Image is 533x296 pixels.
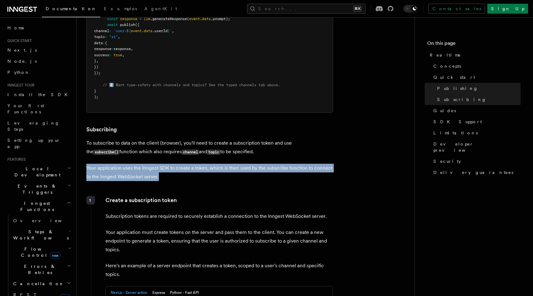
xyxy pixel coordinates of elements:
p: Here's an example of a server endpoint that creates a token, scoped to a user's channel and speci... [105,261,333,279]
a: Install the SDK [5,89,72,100]
span: response [120,17,137,21]
a: Your first Functions [5,100,72,117]
span: Local Development [5,166,67,178]
code: subscribe() [93,150,119,155]
span: Errors & Retries [11,263,67,276]
span: , [122,53,124,57]
a: Developer preview [431,138,521,156]
span: publish [120,23,135,27]
span: Home [7,25,25,31]
span: SDK Support [433,119,482,125]
a: Realtime [427,49,521,61]
span: . [200,17,202,21]
span: Steps & Workflows [11,229,69,241]
span: Documentation [46,6,97,11]
kbd: ⌘K [353,6,362,12]
span: data [144,29,152,33]
span: : [111,47,114,51]
span: .generateResponse [150,17,187,21]
span: Your first Functions [7,103,44,114]
a: Node.js [5,56,72,67]
span: Cancellation [11,281,64,287]
a: Python [5,67,72,78]
span: llm [144,17,150,21]
button: Errors & Retries [11,261,72,278]
span: }); [94,71,101,75]
a: Limitations [431,127,521,138]
a: Delivery guarantees [431,167,521,178]
a: Security [431,156,521,167]
span: .prompt); [211,17,230,21]
span: new [50,252,60,259]
span: ); [94,95,98,99]
div: 1 [86,196,95,205]
button: Local Development [5,163,72,180]
span: ` [170,29,172,33]
span: } [94,89,96,93]
a: Publishing [435,83,521,94]
span: Node.js [7,59,37,64]
span: await [107,23,118,27]
button: Steps & Workflows [11,226,72,243]
span: response [94,47,111,51]
a: Examples [100,2,141,17]
span: const [107,17,118,21]
a: Sign Up [487,4,528,14]
span: event [131,29,142,33]
a: Setting up your app [5,135,72,152]
span: ({ [135,23,139,27]
p: To subscribe to data on the client (browser), you'll need to create a subscription token and use ... [86,139,333,156]
a: Quick start [431,72,521,83]
span: Inngest tour [5,83,35,88]
span: Subscribing [437,96,486,103]
p: Subscription tokens are required to securely establish a connection to the Inngest WebSocket server. [105,212,333,221]
button: Toggle dark mode [403,5,418,12]
p: Your application must create tokens on the server and pass them to the client. You can create a n... [105,228,333,254]
span: Concepts [433,63,461,69]
a: Subscribing [435,94,521,105]
button: Search...⌘K [247,4,366,14]
span: Events & Triggers [5,183,67,195]
span: . [142,29,144,33]
a: Home [5,22,72,33]
span: }) [94,65,98,69]
button: Inngest Functions [5,198,72,215]
span: Quick start [433,74,475,80]
span: Limitations [433,130,478,136]
a: Guides [431,105,521,116]
span: , [131,47,133,51]
span: data [94,41,103,45]
span: { [105,41,107,45]
span: , [118,35,120,39]
p: Your application uses the Inngest SDK to create a token, which is then used by the subscribe func... [86,164,333,181]
span: , [172,29,174,33]
span: Inngest Functions [5,200,67,213]
span: Python [7,70,30,75]
a: Next.js [5,44,72,56]
span: channel [94,29,109,33]
span: Next.js [7,48,37,53]
a: Concepts [431,61,521,72]
span: // ℹ️ Want type-safety with channels and topics? See the typed channels tab above. [103,83,280,87]
a: Subscribing [86,125,117,134]
span: event [189,17,200,21]
span: response [114,47,131,51]
h4: On this page [427,40,521,49]
span: Developer preview [433,141,521,153]
button: Events & Triggers [5,180,72,198]
span: ${ [126,29,131,33]
span: "ai" [109,35,118,39]
span: Delivery guarantees [433,169,513,175]
span: Install the SDK [7,92,71,97]
span: = [139,17,142,21]
span: Examples [104,6,137,11]
button: Flow Controlnew [11,243,72,261]
span: data [202,17,211,21]
a: Overview [11,215,72,226]
span: ( [187,17,189,21]
span: Security [433,158,461,164]
a: AgentKit [141,2,181,17]
span: .userId [152,29,167,33]
a: Contact sales [428,4,485,14]
span: : [105,35,107,39]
